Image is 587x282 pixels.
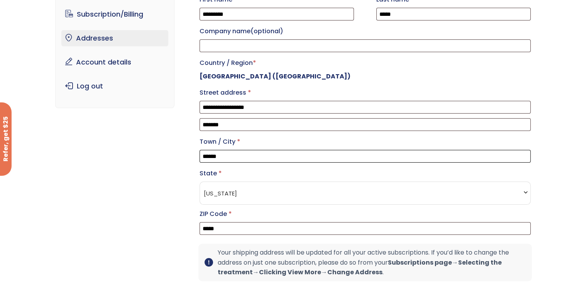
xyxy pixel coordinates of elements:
[61,54,168,70] a: Account details
[388,258,452,267] b: Subscriptions page
[327,268,382,277] b: Change Address
[204,186,526,200] span: Texas
[200,136,531,148] label: Town / City
[200,57,531,69] label: Country / Region
[200,87,531,99] label: Street address
[61,78,168,94] a: Log out
[218,248,526,277] p: Your shipping address will be updated for all your active subscriptions. If you’d like to change ...
[61,30,168,46] a: Addresses
[200,208,531,220] label: ZIP Code
[200,72,350,81] strong: [GEOGRAPHIC_DATA] ([GEOGRAPHIC_DATA])
[61,6,168,22] a: Subscription/Billing
[200,182,531,205] span: State
[259,268,321,277] b: Clicking View More
[250,27,283,36] span: (optional)
[200,167,531,180] label: State
[200,25,531,37] label: Company name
